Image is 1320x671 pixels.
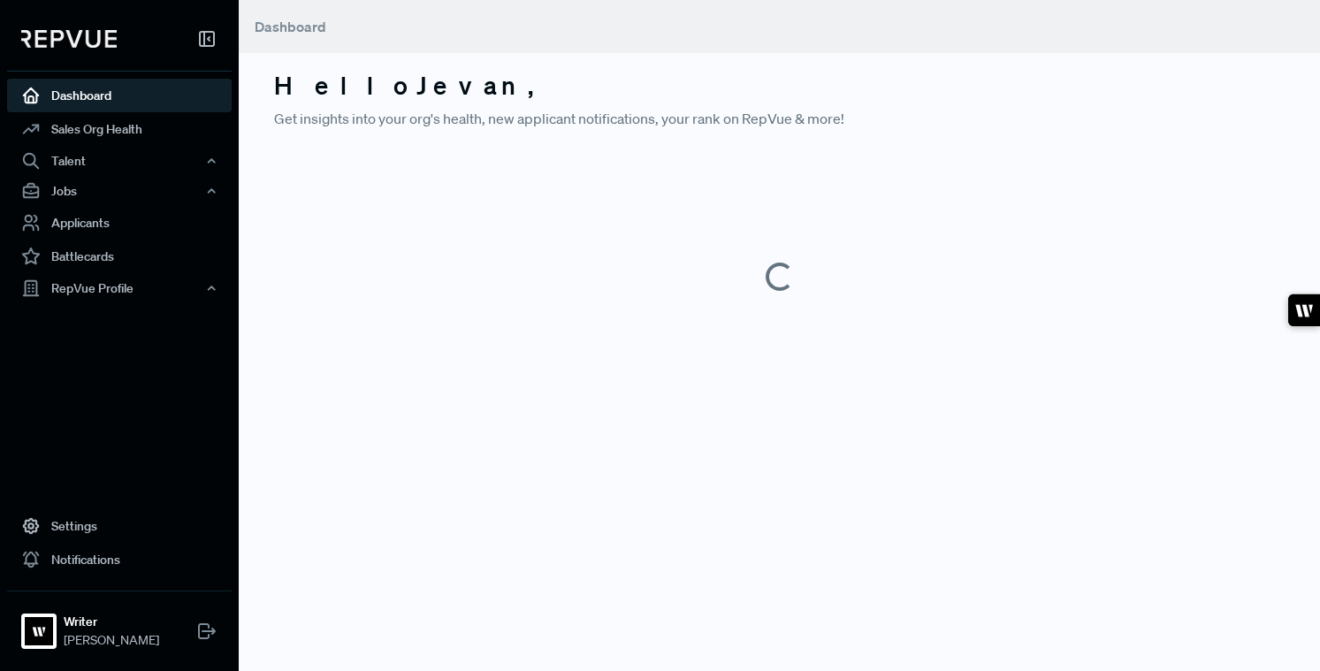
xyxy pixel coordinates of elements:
a: Settings [7,509,232,543]
img: Writer [25,617,53,645]
h3: Hello Jevan , [274,71,1285,101]
a: Sales Org Health [7,112,232,146]
span: Dashboard [255,18,326,35]
p: Get insights into your org's health, new applicant notifications, your rank on RepVue & more! [274,108,1285,129]
button: RepVue Profile [7,273,232,303]
a: Battlecards [7,240,232,273]
button: Jobs [7,176,232,206]
img: RepVue [21,30,117,48]
button: Talent [7,146,232,176]
a: Notifications [7,543,232,576]
a: Dashboard [7,79,232,112]
a: Applicants [7,206,232,240]
a: WriterWriter[PERSON_NAME] [7,591,232,657]
strong: Writer [64,613,159,631]
span: [PERSON_NAME] [64,631,159,650]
